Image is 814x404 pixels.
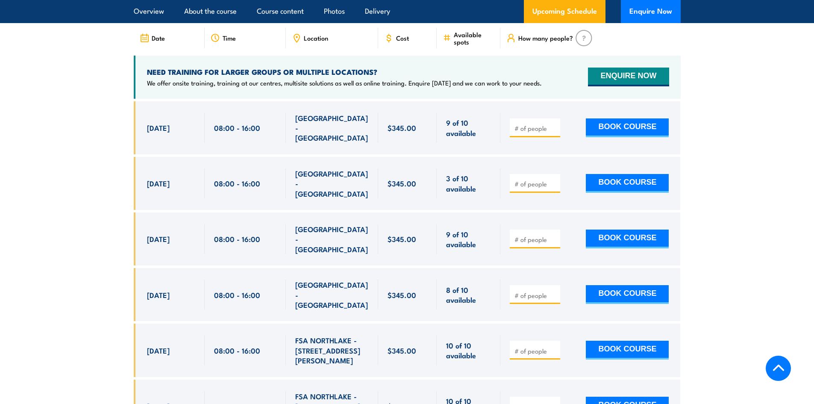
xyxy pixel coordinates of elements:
span: [GEOGRAPHIC_DATA] - [GEOGRAPHIC_DATA] [295,280,369,310]
button: BOOK COURSE [586,285,669,304]
span: $345.00 [388,345,416,355]
input: # of people [514,180,557,188]
button: BOOK COURSE [586,341,669,360]
span: $345.00 [388,290,416,300]
span: [DATE] [147,290,170,300]
input: # of people [514,347,557,355]
input: # of people [514,124,557,133]
span: How many people? [518,34,573,41]
p: We offer onsite training, training at our centres, multisite solutions as well as online training... [147,79,542,87]
span: 08:00 - 16:00 [214,345,260,355]
span: 08:00 - 16:00 [214,178,260,188]
span: Time [223,34,236,41]
span: $345.00 [388,178,416,188]
span: 08:00 - 16:00 [214,290,260,300]
span: 08:00 - 16:00 [214,123,260,133]
span: [GEOGRAPHIC_DATA] - [GEOGRAPHIC_DATA] [295,113,369,143]
span: $345.00 [388,123,416,133]
span: 08:00 - 16:00 [214,234,260,244]
span: 10 of 10 available [446,340,491,360]
span: [GEOGRAPHIC_DATA] - [GEOGRAPHIC_DATA] [295,168,369,198]
span: [DATE] [147,345,170,355]
span: [DATE] [147,123,170,133]
span: 8 of 10 available [446,285,491,305]
button: BOOK COURSE [586,230,669,248]
button: BOOK COURSE [586,118,669,137]
span: 9 of 10 available [446,229,491,249]
input: # of people [514,235,557,244]
span: Location [304,34,328,41]
span: [GEOGRAPHIC_DATA] - [GEOGRAPHIC_DATA] [295,224,369,254]
span: Date [152,34,165,41]
button: ENQUIRE NOW [588,68,669,86]
span: $345.00 [388,234,416,244]
span: Cost [396,34,409,41]
span: FSA NORTHLAKE - [STREET_ADDRESS][PERSON_NAME] [295,335,369,365]
input: # of people [514,291,557,300]
span: [DATE] [147,178,170,188]
span: 3 of 10 available [446,173,491,193]
span: [DATE] [147,234,170,244]
h4: NEED TRAINING FOR LARGER GROUPS OR MULTIPLE LOCATIONS? [147,67,542,77]
span: Available spots [454,31,494,45]
button: BOOK COURSE [586,174,669,193]
span: 9 of 10 available [446,118,491,138]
